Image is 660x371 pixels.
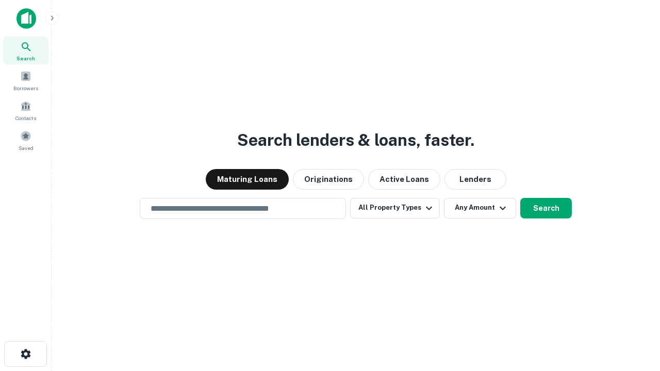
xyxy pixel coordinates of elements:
[444,198,516,218] button: Any Amount
[293,169,364,190] button: Originations
[16,54,35,62] span: Search
[3,37,48,64] a: Search
[350,198,440,218] button: All Property Types
[16,8,36,29] img: capitalize-icon.png
[15,114,36,122] span: Contacts
[3,66,48,94] a: Borrowers
[520,198,572,218] button: Search
[3,126,48,154] a: Saved
[3,96,48,124] a: Contacts
[19,144,34,152] span: Saved
[237,128,474,153] h3: Search lenders & loans, faster.
[13,84,38,92] span: Borrowers
[206,169,289,190] button: Maturing Loans
[368,169,440,190] button: Active Loans
[444,169,506,190] button: Lenders
[608,289,660,338] iframe: Chat Widget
